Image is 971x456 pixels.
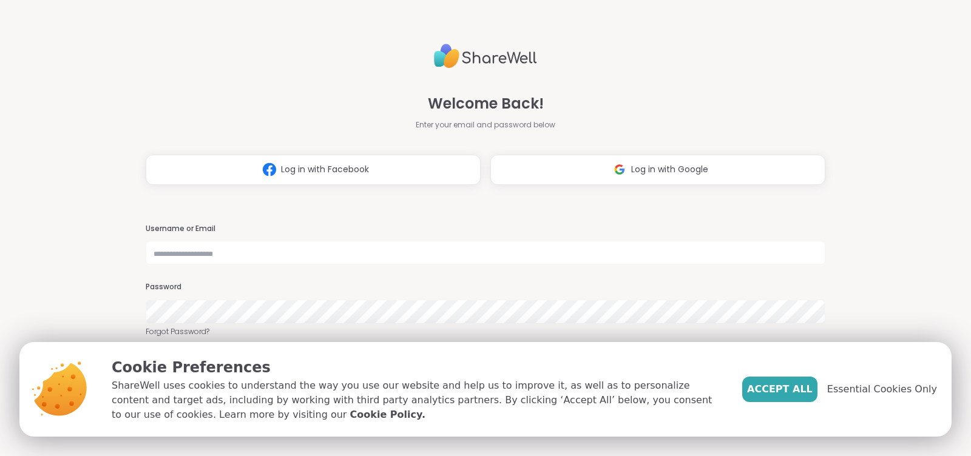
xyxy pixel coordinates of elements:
h3: Username or Email [146,224,825,234]
button: Log in with Facebook [146,155,481,185]
span: Log in with Facebook [281,163,369,176]
img: ShareWell Logomark [608,158,631,181]
a: Cookie Policy. [350,407,425,422]
p: Cookie Preferences [112,357,723,378]
button: Accept All [742,377,817,402]
span: Essential Cookies Only [827,382,937,397]
span: Accept All [747,382,813,397]
a: Forgot Password? [146,326,825,337]
span: Log in with Google [631,163,708,176]
img: ShareWell Logomark [258,158,281,181]
button: Log in with Google [490,155,825,185]
span: Enter your email and password below [416,119,555,130]
h3: Password [146,282,825,292]
span: Welcome Back! [428,93,544,115]
img: ShareWell Logo [434,39,537,73]
p: ShareWell uses cookies to understand the way you use our website and help us to improve it, as we... [112,378,723,422]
